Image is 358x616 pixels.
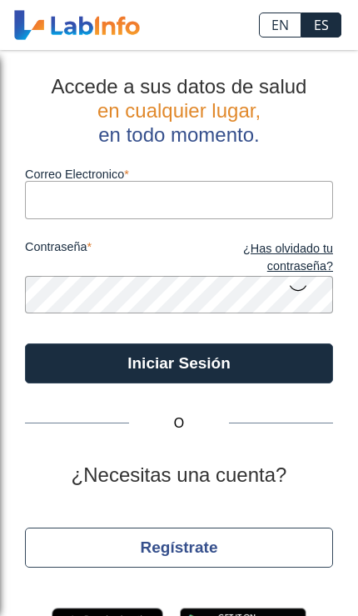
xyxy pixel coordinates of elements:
h2: ¿Necesitas una cuenta? [25,463,333,488]
a: EN [259,13,301,38]
span: en todo momento. [98,123,259,146]
label: Correo Electronico [25,168,333,181]
button: Regístrate [25,528,333,568]
span: en cualquier lugar, [97,99,261,122]
label: contraseña [25,240,179,276]
a: ¿Has olvidado tu contraseña? [179,240,333,276]
span: Accede a sus datos de salud [52,75,307,98]
a: ES [301,13,341,38]
button: Iniciar Sesión [25,343,333,383]
span: O [129,413,229,433]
